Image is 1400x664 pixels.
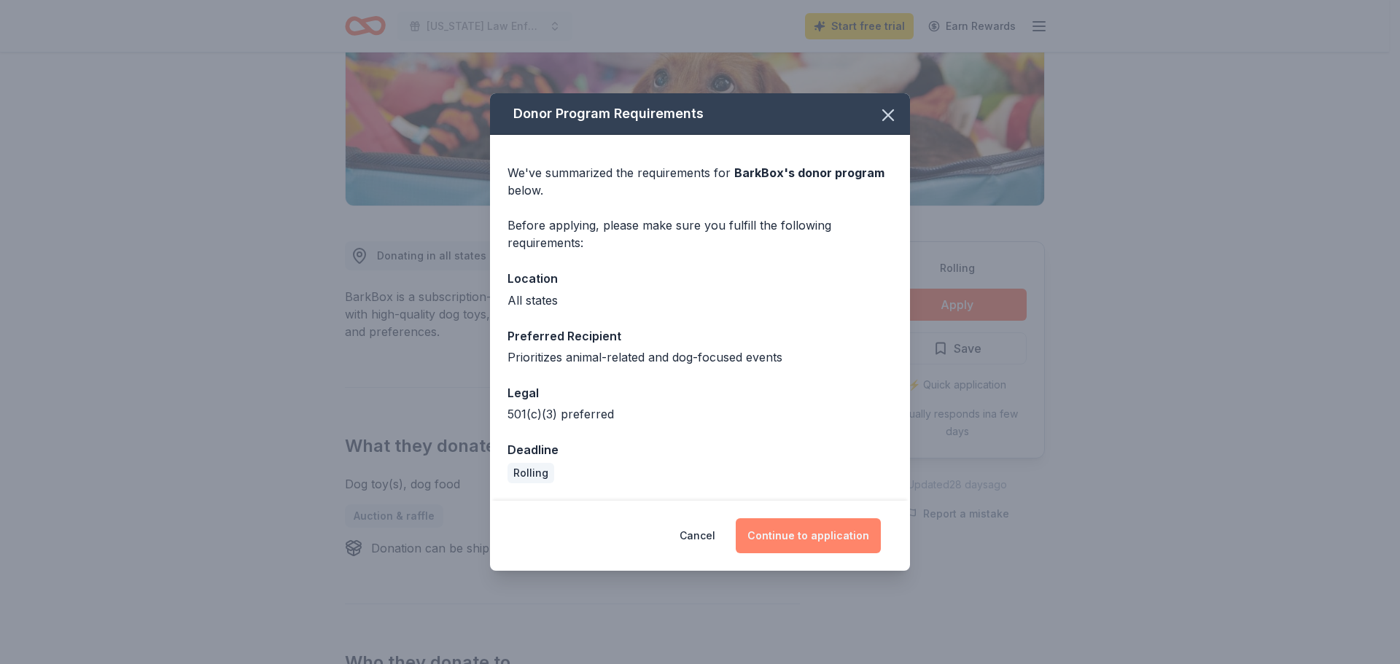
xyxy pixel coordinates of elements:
[507,405,892,423] div: 501(c)(3) preferred
[507,269,892,288] div: Location
[507,348,892,366] div: Prioritizes animal-related and dog-focused events
[507,164,892,199] div: We've summarized the requirements for below.
[736,518,881,553] button: Continue to application
[490,93,910,135] div: Donor Program Requirements
[734,165,884,180] span: BarkBox 's donor program
[507,216,892,251] div: Before applying, please make sure you fulfill the following requirements:
[507,440,892,459] div: Deadline
[507,327,892,345] div: Preferred Recipient
[680,518,715,553] button: Cancel
[507,383,892,402] div: Legal
[507,463,554,483] div: Rolling
[507,292,892,309] div: All states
